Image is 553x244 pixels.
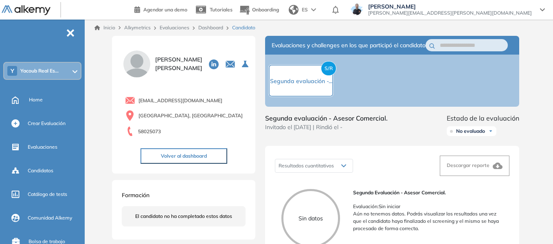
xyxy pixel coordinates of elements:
[28,143,57,151] span: Evaluaciones
[279,163,334,169] span: Resultados cuantitativos
[138,128,161,135] span: 58025073
[28,167,53,174] span: Candidatos
[456,128,485,134] span: No evaluado
[28,214,72,222] span: Comunidad Alkemy
[140,148,227,164] button: Volver al dashboard
[138,112,243,119] span: [GEOGRAPHIC_DATA], [GEOGRAPHIC_DATA]
[198,24,223,31] a: Dashboard
[368,3,532,10] span: [PERSON_NAME]
[368,10,532,16] span: [PERSON_NAME][EMAIL_ADDRESS][PERSON_NAME][DOMAIN_NAME]
[28,191,67,198] span: Catálogo de tests
[135,213,232,220] span: El candidato no ha completado estos datos
[311,8,316,11] img: arrow
[265,123,388,132] span: Invitado el [DATE] | Rindió el -
[270,77,332,85] span: Segunda evaluación -...
[160,24,189,31] a: Evaluaciones
[155,55,202,73] span: [PERSON_NAME] [PERSON_NAME]
[138,97,222,104] span: [EMAIL_ADDRESS][DOMAIN_NAME]
[28,120,66,127] span: Crear Evaluación
[11,68,14,74] span: Y
[272,41,426,50] span: Evaluaciones y challenges en los que participó el candidato
[289,5,298,15] img: world
[122,49,152,79] img: PROFILE_MENU_LOGO_USER
[94,24,115,31] a: Inicio
[447,162,489,168] span: Descargar reporte
[440,156,509,176] button: Descargar reporte
[124,24,151,31] span: Alkymetrics
[143,7,187,13] span: Agendar una demo
[2,5,50,15] img: Logo
[20,68,59,74] span: Yacoub Real Es...
[353,210,503,232] p: Aún no tenemos datos. Podrás visualizar los resultados una vez que el candidato haya finalizado e...
[232,24,255,31] span: Candidato
[252,7,279,13] span: Onboarding
[488,129,493,134] img: Ícono de flecha
[239,1,279,19] button: Onboarding
[210,7,233,13] span: Tutoriales
[447,113,519,123] span: Estado de la evaluación
[122,191,149,199] span: Formación
[353,203,503,210] p: Evaluación : Sin iniciar
[283,214,338,223] p: Sin datos
[353,189,503,196] span: Segunda evaluación - Asesor Comercial.
[134,4,187,14] a: Agendar una demo
[302,6,308,13] span: ES
[29,96,43,103] span: Home
[265,113,388,123] span: Segunda evaluación - Asesor Comercial.
[321,61,336,76] span: S/R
